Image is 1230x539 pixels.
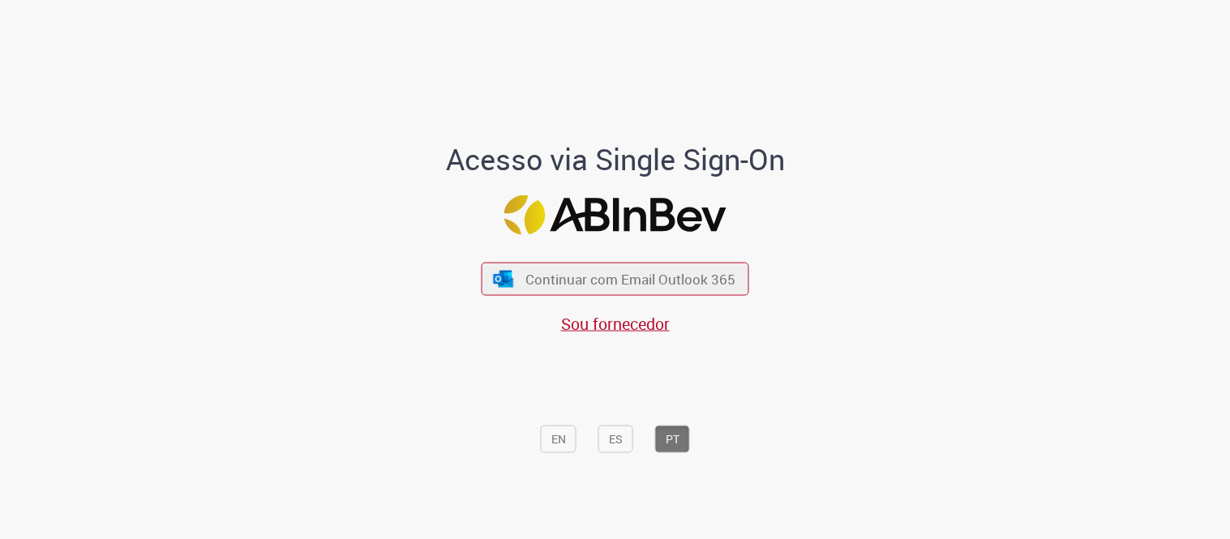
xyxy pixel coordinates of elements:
img: Logo ABInBev [504,195,726,234]
a: Sou fornecedor [561,313,670,335]
h1: Acesso via Single Sign-On [390,143,840,176]
button: EN [541,426,576,453]
span: Continuar com Email Outlook 365 [525,270,735,289]
img: ícone Azure/Microsoft 360 [491,270,514,287]
button: ícone Azure/Microsoft 360 Continuar com Email Outlook 365 [482,263,749,296]
button: PT [655,426,690,453]
button: ES [598,426,633,453]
